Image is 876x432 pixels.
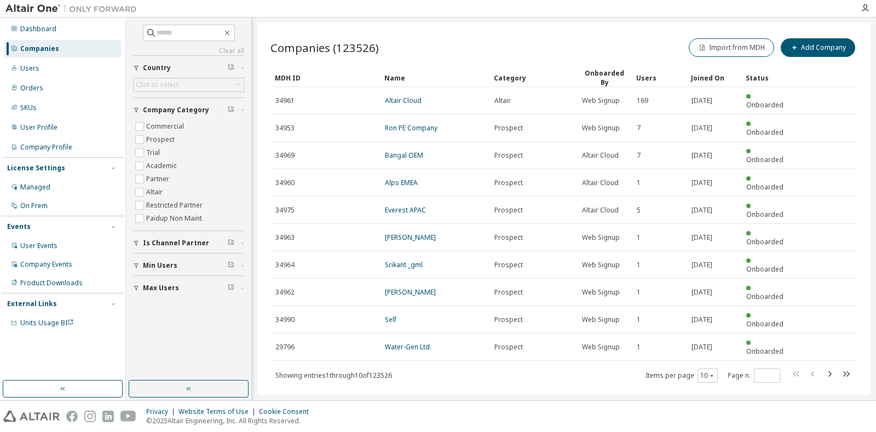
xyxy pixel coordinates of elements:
div: Joined On [691,69,737,87]
a: Altair Cloud [385,96,422,105]
img: facebook.svg [66,411,78,422]
div: Onboarded By [581,68,627,87]
label: Restricted Partner [146,199,205,212]
span: Is Channel Partner [143,239,209,247]
span: 34963 [275,233,295,242]
span: 34964 [275,261,295,269]
a: [PERSON_NAME] [385,233,436,242]
span: Clear filter [228,106,234,114]
span: Altair [494,96,511,105]
img: instagram.svg [84,411,96,422]
span: Prospect [494,233,523,242]
button: Is Channel Partner [133,231,244,255]
a: [PERSON_NAME] [385,287,436,297]
span: 1 [637,178,641,187]
span: 7 [637,124,641,133]
label: Commercial [146,120,186,133]
span: Onboarded [746,319,783,329]
button: Import from MDH [689,38,774,57]
span: Prospect [494,151,523,160]
span: Onboarded [746,292,783,301]
button: Min Users [133,254,244,278]
span: 34969 [275,151,295,160]
div: Company Events [20,260,72,269]
button: Company Category [133,98,244,122]
button: Max Users [133,276,244,300]
div: License Settings [7,164,65,172]
div: Company Profile [20,143,72,152]
label: Prospect [146,133,177,146]
div: Events [7,222,31,231]
div: Website Terms of Use [178,407,259,416]
div: Name [384,69,485,87]
div: On Prem [20,201,48,210]
span: 1 [637,343,641,352]
div: Dashboard [20,25,56,33]
span: Clear filter [228,261,234,270]
div: Users [20,64,39,73]
span: Altair Cloud [582,151,619,160]
div: Privacy [146,407,178,416]
span: Web Signup [582,343,620,352]
span: [DATE] [691,96,712,105]
span: [DATE] [691,178,712,187]
span: Onboarded [746,182,783,192]
span: [DATE] [691,233,712,242]
img: Altair One [5,3,142,14]
span: Onboarded [746,237,783,246]
a: Alps EMEA [385,178,418,187]
div: Orders [20,84,43,93]
img: youtube.svg [120,411,136,422]
span: Prospect [494,288,523,297]
span: Company Category [143,106,209,114]
div: Category [494,69,573,87]
button: Country [133,56,244,80]
label: Altair [146,186,165,199]
div: Cookie Consent [259,407,315,416]
span: Web Signup [582,96,620,105]
span: 34962 [275,288,295,297]
span: 1 [637,315,641,324]
a: Ron PE Company [385,123,437,133]
span: Prospect [494,315,523,324]
span: Prospect [494,178,523,187]
span: 34975 [275,206,295,215]
span: Web Signup [582,261,620,269]
span: Onboarded [746,128,783,137]
span: Onboarded [746,100,783,110]
span: [DATE] [691,124,712,133]
span: [DATE] [691,288,712,297]
span: 169 [637,96,648,105]
span: Min Users [143,261,177,270]
span: Max Users [143,284,179,292]
span: [DATE] [691,206,712,215]
span: Altair Cloud [582,206,619,215]
label: Paidup Non Maint [146,212,204,225]
label: Academic [146,159,179,172]
span: 1 [637,233,641,242]
span: Web Signup [582,124,620,133]
img: linkedin.svg [102,411,114,422]
span: Units Usage BI [20,318,74,327]
span: 34990 [275,315,295,324]
span: [DATE] [691,315,712,324]
div: MDH ID [275,69,376,87]
span: Onboarded [746,155,783,164]
a: Clear all [133,47,244,55]
div: Managed [20,183,50,192]
span: Altair Cloud [582,178,619,187]
span: Onboarded [746,264,783,274]
span: [DATE] [691,261,712,269]
span: 29796 [275,343,295,352]
div: User Events [20,241,57,250]
div: User Profile [20,123,57,132]
div: Click to select [134,78,244,91]
a: Everest APAC [385,205,426,215]
span: Clear filter [228,64,234,72]
span: Country [143,64,171,72]
span: Clear filter [228,284,234,292]
span: Prospect [494,261,523,269]
div: Status [746,69,792,87]
div: External Links [7,299,57,308]
span: 1 [637,288,641,297]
